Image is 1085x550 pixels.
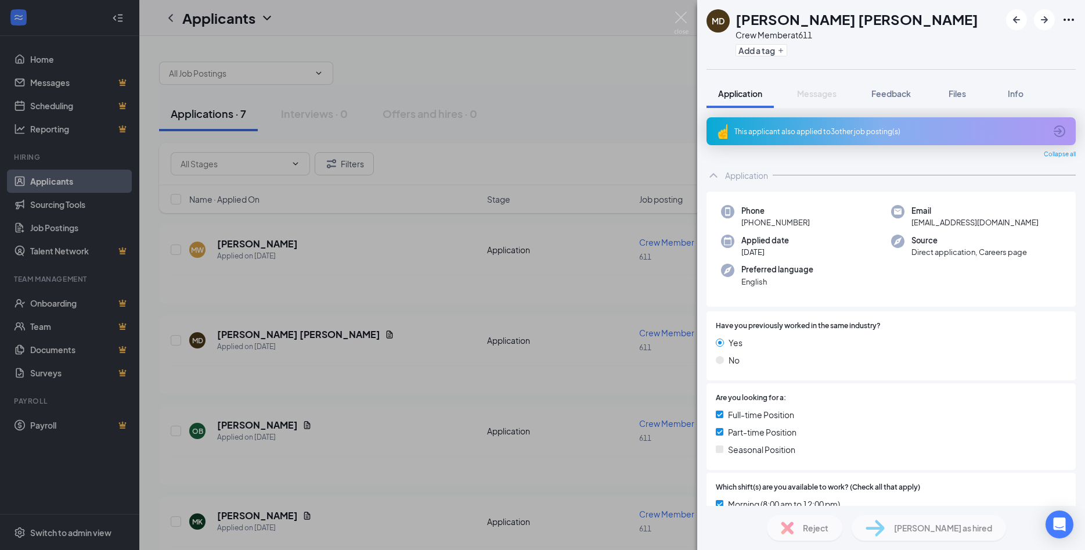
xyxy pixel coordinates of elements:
span: Phone [741,205,810,217]
span: Collapse all [1044,150,1076,159]
svg: Ellipses [1062,13,1076,27]
button: ArrowLeftNew [1006,9,1027,30]
span: Which shift(s) are you available to work? (Check all that apply) [716,482,920,493]
span: Applied date [741,235,789,246]
span: Feedback [871,88,911,99]
span: Email [911,205,1039,217]
span: Files [949,88,966,99]
span: No [729,354,740,366]
span: Yes [729,336,742,349]
span: Direct application, Careers page [911,246,1027,258]
span: Application [718,88,762,99]
svg: ArrowRight [1037,13,1051,27]
svg: ArrowLeftNew [1010,13,1023,27]
div: Application [725,170,768,181]
span: Info [1008,88,1023,99]
button: ArrowRight [1034,9,1055,30]
button: PlusAdd a tag [736,44,787,56]
span: [EMAIL_ADDRESS][DOMAIN_NAME] [911,217,1039,228]
span: English [741,276,813,287]
span: Source [911,235,1027,246]
h1: [PERSON_NAME] [PERSON_NAME] [736,9,978,29]
div: MD [712,15,724,27]
span: [PHONE_NUMBER] [741,217,810,228]
span: Full-time Position [728,408,794,421]
span: Are you looking for a: [716,393,786,404]
span: Preferred language [741,264,813,275]
span: Part-time Position [728,426,796,438]
svg: ArrowCircle [1052,124,1066,138]
div: This applicant also applied to 3 other job posting(s) [734,127,1046,136]
span: Seasonal Position [728,443,795,456]
span: Have you previously worked in the same industry? [716,321,881,332]
span: [DATE] [741,246,789,258]
div: Open Intercom Messenger [1046,511,1073,538]
div: Crew Member at 611 [736,29,978,41]
svg: ChevronUp [706,168,720,182]
span: Morning (8:00 am to 12:00 pm) [728,498,840,511]
svg: Plus [777,47,784,54]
